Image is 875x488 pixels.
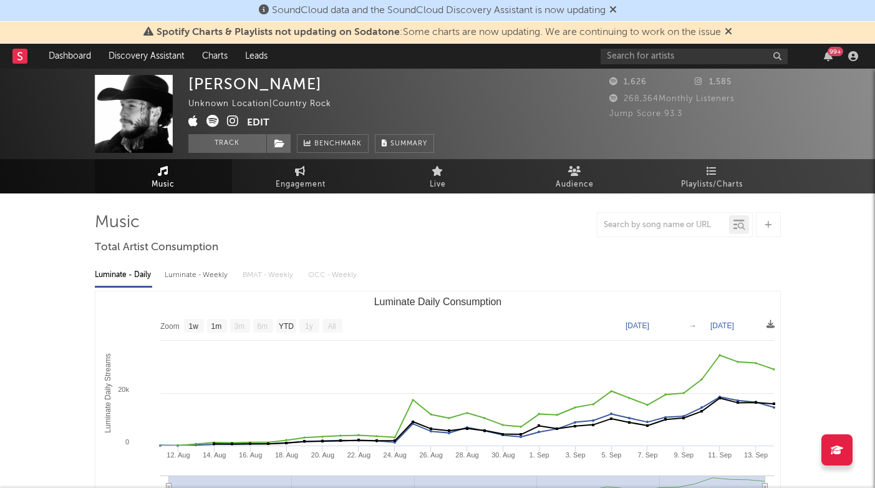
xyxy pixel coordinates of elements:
text: → [689,321,697,330]
text: 0 [125,438,128,446]
a: Music [95,159,232,193]
button: Track [188,134,266,153]
a: Live [369,159,506,193]
text: 9. Sep [674,451,694,459]
text: [DATE] [626,321,649,330]
button: 99+ [824,51,833,61]
div: Luminate - Weekly [165,265,230,286]
span: Dismiss [725,27,732,37]
a: Engagement [232,159,369,193]
text: 11. Sep [708,451,732,459]
a: Charts [193,44,236,69]
span: SoundCloud data and the SoundCloud Discovery Assistant is now updating [272,6,606,16]
text: 12. Aug [167,451,190,459]
text: 13. Sep [744,451,768,459]
input: Search for artists [601,49,788,64]
text: All [327,322,336,331]
a: Playlists/Charts [644,159,781,193]
text: 26. Aug [419,451,442,459]
text: Zoom [160,322,180,331]
text: 28. Aug [455,451,478,459]
span: 1,626 [609,78,647,86]
text: 1y [305,322,313,331]
text: 6m [257,322,268,331]
a: Dashboard [40,44,100,69]
input: Search by song name or URL [597,220,729,230]
div: Luminate - Daily [95,265,152,286]
span: Total Artist Consumption [95,240,218,255]
text: 16. Aug [239,451,262,459]
text: 20. Aug [311,451,334,459]
text: 1. Sep [529,451,549,459]
span: Benchmark [314,137,362,152]
text: YTD [278,322,293,331]
span: Live [430,177,446,192]
text: 3m [234,322,244,331]
span: Dismiss [609,6,617,16]
text: 14. Aug [203,451,226,459]
a: Leads [236,44,276,69]
a: Audience [506,159,644,193]
span: Jump Score: 93.3 [609,110,682,118]
span: Engagement [276,177,326,192]
span: 1,585 [695,78,732,86]
text: 22. Aug [347,451,370,459]
text: 1w [188,322,198,331]
span: : Some charts are now updating. We are continuing to work on the issue [157,27,721,37]
text: [DATE] [710,321,734,330]
text: Luminate Daily Streams [103,353,112,432]
span: Summary [390,140,427,147]
span: Playlists/Charts [681,177,743,192]
a: Benchmark [297,134,369,153]
text: 18. Aug [274,451,297,459]
text: 7. Sep [637,451,657,459]
text: 30. Aug [491,451,515,459]
text: 3. Sep [565,451,585,459]
span: Music [152,177,175,192]
div: Unknown Location | Country Rock [188,97,346,112]
text: 20k [118,386,129,393]
text: 24. Aug [383,451,406,459]
span: Spotify Charts & Playlists not updating on Sodatone [157,27,400,37]
a: Discovery Assistant [100,44,193,69]
div: 99 + [828,47,843,56]
button: Edit [247,115,269,130]
button: Summary [375,134,434,153]
div: [PERSON_NAME] [188,75,322,93]
span: 268,364 Monthly Listeners [609,95,735,103]
span: Audience [556,177,594,192]
text: 1m [211,322,221,331]
text: 5. Sep [601,451,621,459]
text: Luminate Daily Consumption [374,296,501,307]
